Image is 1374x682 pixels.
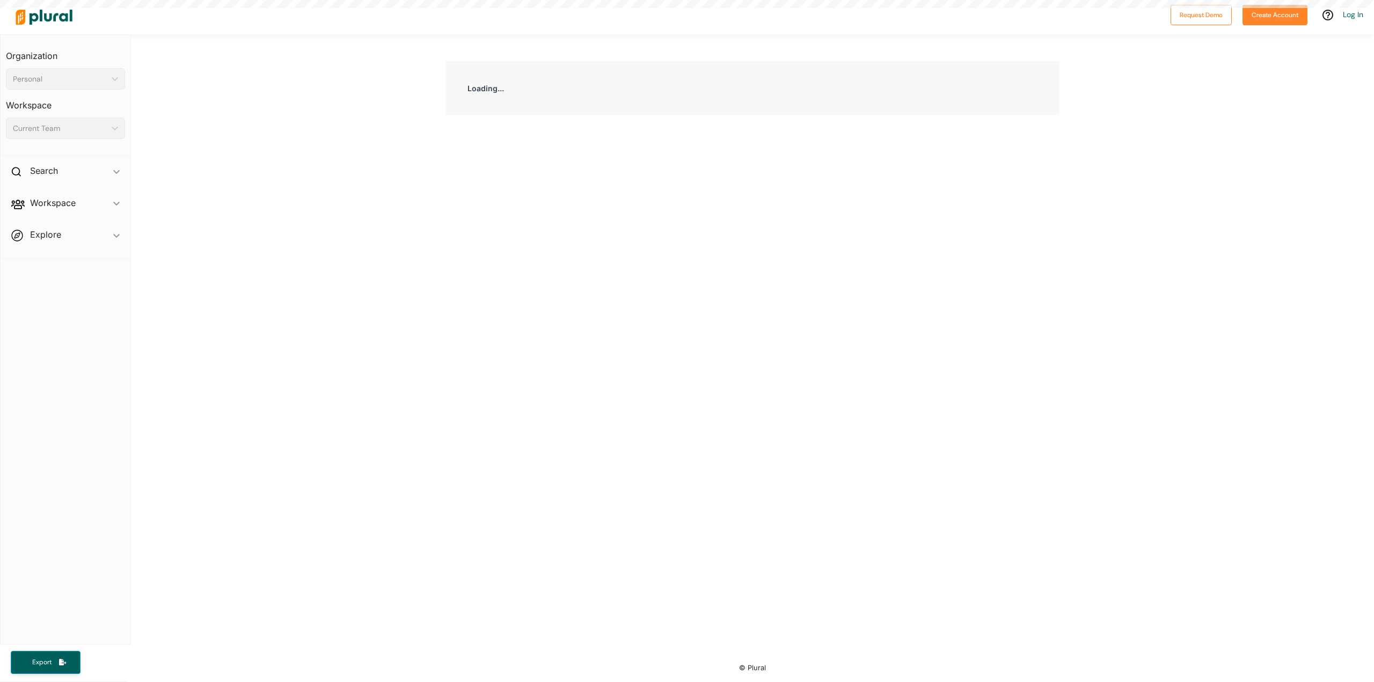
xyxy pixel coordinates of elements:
[446,61,1059,115] div: Loading...
[25,658,59,667] span: Export
[6,90,125,113] h3: Workspace
[6,40,125,64] h3: Organization
[1171,5,1232,25] button: Request Demo
[13,74,107,85] div: Personal
[30,165,58,177] h2: Search
[13,123,107,134] div: Current Team
[1343,10,1363,19] a: Log In
[11,651,81,674] button: Export
[1171,9,1232,20] a: Request Demo
[1243,5,1307,25] button: Create Account
[1243,9,1307,20] a: Create Account
[739,664,766,672] small: © Plural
